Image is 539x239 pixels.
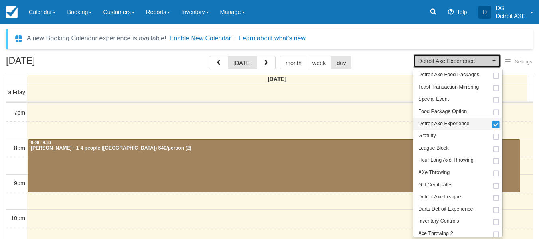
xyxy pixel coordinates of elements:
[170,34,231,42] button: Enable New Calendar
[14,145,25,151] span: 8pm
[418,84,479,91] span: Toast Transaction Mirroring
[418,194,461,201] span: Detroit Axe League
[27,34,166,43] div: A new Booking Calendar experience is available!
[418,218,459,225] span: Inventory Controls
[8,89,25,95] span: all-day
[418,71,479,79] span: Detroit Axe Food Packages
[11,215,25,221] span: 10pm
[30,145,518,152] div: [PERSON_NAME] - 1-4 people ([GEOGRAPHIC_DATA]) $40/person (2)
[496,4,525,12] p: DG
[331,56,351,69] button: day
[418,230,453,237] span: Axe Throwing 2
[496,12,525,20] p: Detroit AXE
[234,35,236,41] span: |
[501,56,537,68] button: Settings
[14,180,25,186] span: 9pm
[515,59,532,65] span: Settings
[418,108,467,115] span: Food Package Option
[418,96,449,103] span: Special Event
[228,56,257,69] button: [DATE]
[28,139,520,192] a: 8:00 - 9:30[PERSON_NAME] - 1-4 people ([GEOGRAPHIC_DATA]) $40/person (2)
[14,109,25,116] span: 7pm
[418,157,473,164] span: Hour Long Axe Throwing
[455,9,467,15] span: Help
[418,169,450,176] span: AXe Throwing
[31,140,51,145] span: 8:00 - 9:30
[307,56,332,69] button: week
[280,56,307,69] button: month
[418,57,490,65] span: Detroit Axe Experience
[239,35,306,41] a: Learn about what's new
[268,76,287,82] span: [DATE]
[418,132,436,140] span: Gratuity
[6,6,18,18] img: checkfront-main-nav-mini-logo.png
[478,6,491,19] div: D
[413,54,501,68] button: Detroit Axe Experience
[6,56,107,71] h2: [DATE]
[418,120,469,128] span: Detroit Axe Experience
[418,206,473,213] span: Darts Detroit Experience
[448,9,454,15] i: Help
[418,145,448,152] span: League Block
[418,182,452,189] span: Gift Certificates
